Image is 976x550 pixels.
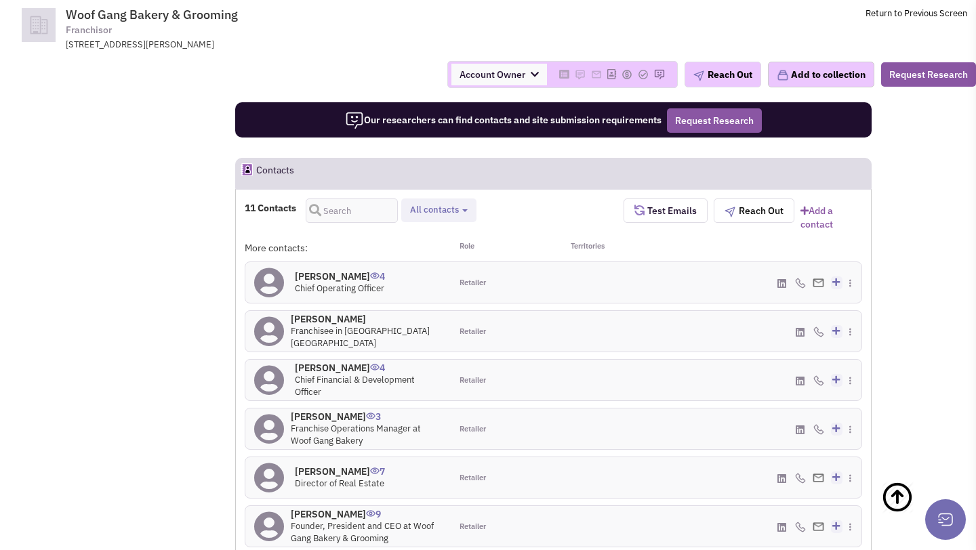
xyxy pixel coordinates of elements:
[591,69,602,80] img: Please add to your accounts
[9,8,68,42] img: icon-default-company.png
[295,478,384,489] span: Director of Real Estate
[685,62,761,87] button: Reach Out
[366,400,381,423] span: 3
[366,510,375,517] img: icon-UserInteraction.png
[460,424,486,435] span: Retailer
[66,39,420,51] div: [STREET_ADDRESS][PERSON_NAME]
[813,278,824,287] img: Email%20Icon.png
[295,374,415,398] span: Chief Financial & Development Officer
[291,520,434,545] span: Founder, President and CEO at Woof Gang Bakery & Grooming
[460,375,486,386] span: Retailer
[370,455,385,478] span: 7
[693,70,704,81] img: plane.png
[654,69,665,80] img: Please add to your accounts
[370,260,385,282] span: 4
[795,278,806,289] img: icon-phone.png
[714,198,794,223] button: Reach Out
[460,522,486,532] span: Retailer
[291,423,421,447] span: Franchise Operations Manager at Woof Gang Bakery
[370,467,380,474] img: icon-UserInteraction.png
[366,412,375,419] img: icon-UserInteraction.png
[345,111,364,130] img: icon-researcher-20.png
[291,325,430,350] span: Franchisee in [GEOGRAPHIC_DATA] [GEOGRAPHIC_DATA]
[624,198,708,223] button: Test Emails
[291,313,442,325] h4: [PERSON_NAME]
[813,473,824,482] img: Email%20Icon.png
[813,326,824,337] img: icon-phone.png
[245,202,296,214] h4: 11 Contacts
[291,508,442,520] h4: [PERSON_NAME]
[66,7,238,22] span: Woof Gang Bakery & Grooming
[638,69,649,80] img: Please add to your accounts
[291,410,442,423] h4: [PERSON_NAME]
[410,204,459,215] span: All contacts
[66,23,112,37] span: Franchisor
[295,270,385,282] h4: [PERSON_NAME]
[575,69,586,80] img: Please add to your accounts
[366,498,381,520] span: 9
[295,282,384,294] span: Chief Operating Officer
[295,362,442,374] h4: [PERSON_NAME]
[370,272,380,279] img: icon-UserInteraction.png
[881,62,976,87] button: Request Research
[406,203,472,217] button: All contacts
[451,64,547,85] span: Account Owner
[370,352,385,374] span: 4
[460,278,486,289] span: Retailer
[460,473,486,484] span: Retailer
[725,207,735,217] img: plane.png
[460,326,486,337] span: Retailer
[813,424,824,435] img: icon-phone.png
[345,114,662,126] span: Our researchers can find contacts and site submission requirements
[777,69,789,81] img: icon-collection-lavender.png
[622,69,632,80] img: Please add to your accounts
[256,158,294,188] h2: Contacts
[245,241,451,255] div: More contacts:
[800,204,862,231] a: Add a contact
[553,241,656,255] div: Territories
[795,522,806,532] img: icon-phone.png
[306,198,398,223] input: Search
[667,108,762,133] button: Request Research
[813,522,824,531] img: Email%20Icon.png
[645,205,697,217] span: Test Emails
[295,465,385,478] h4: [PERSON_NAME]
[813,375,824,386] img: icon-phone.png
[866,7,967,19] a: Return to Previous Screen
[370,364,380,371] img: icon-UserInteraction.png
[768,62,874,87] button: Add to collection
[451,241,554,255] div: Role
[795,473,806,484] img: icon-phone.png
